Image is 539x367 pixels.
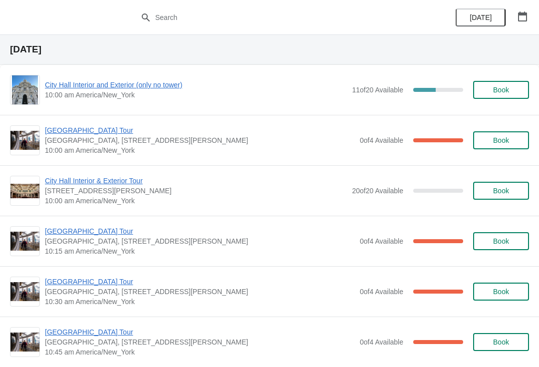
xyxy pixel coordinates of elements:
[10,232,39,251] img: City Hall Tower Tour | City Hall Visitor Center, 1400 John F Kennedy Boulevard Suite 121, Philade...
[473,283,529,301] button: Book
[473,81,529,99] button: Book
[45,337,355,347] span: [GEOGRAPHIC_DATA], [STREET_ADDRESS][PERSON_NAME]
[360,288,403,296] span: 0 of 4 Available
[45,196,347,206] span: 10:00 am America/New_York
[360,237,403,245] span: 0 of 4 Available
[473,131,529,149] button: Book
[45,80,347,90] span: City Hall Interior and Exterior (only no tower)
[45,125,355,135] span: [GEOGRAPHIC_DATA] Tour
[45,186,347,196] span: [STREET_ADDRESS][PERSON_NAME]
[45,226,355,236] span: [GEOGRAPHIC_DATA] Tour
[493,136,509,144] span: Book
[360,338,403,346] span: 0 of 4 Available
[45,236,355,246] span: [GEOGRAPHIC_DATA], [STREET_ADDRESS][PERSON_NAME]
[10,184,39,198] img: City Hall Interior & Exterior Tour | 1400 John F Kennedy Boulevard, Suite 121, Philadelphia, PA, ...
[45,277,355,287] span: [GEOGRAPHIC_DATA] Tour
[45,246,355,256] span: 10:15 am America/New_York
[473,333,529,351] button: Book
[45,176,347,186] span: City Hall Interior & Exterior Tour
[45,90,347,100] span: 10:00 am America/New_York
[10,282,39,302] img: City Hall Tower Tour | City Hall Visitor Center, 1400 John F Kennedy Boulevard Suite 121, Philade...
[45,287,355,297] span: [GEOGRAPHIC_DATA], [STREET_ADDRESS][PERSON_NAME]
[45,327,355,337] span: [GEOGRAPHIC_DATA] Tour
[45,145,355,155] span: 10:00 am America/New_York
[493,187,509,195] span: Book
[493,338,509,346] span: Book
[360,136,403,144] span: 0 of 4 Available
[155,8,404,26] input: Search
[493,237,509,245] span: Book
[45,347,355,357] span: 10:45 am America/New_York
[45,297,355,307] span: 10:30 am America/New_York
[470,13,492,21] span: [DATE]
[473,232,529,250] button: Book
[493,288,509,296] span: Book
[10,44,529,54] h2: [DATE]
[473,182,529,200] button: Book
[456,8,506,26] button: [DATE]
[10,333,39,352] img: City Hall Tower Tour | City Hall Visitor Center, 1400 John F Kennedy Boulevard Suite 121, Philade...
[45,135,355,145] span: [GEOGRAPHIC_DATA], [STREET_ADDRESS][PERSON_NAME]
[352,187,403,195] span: 20 of 20 Available
[12,75,38,104] img: City Hall Interior and Exterior (only no tower) | | 10:00 am America/New_York
[10,131,39,150] img: City Hall Tower Tour | City Hall Visitor Center, 1400 John F Kennedy Boulevard Suite 121, Philade...
[352,86,403,94] span: 11 of 20 Available
[493,86,509,94] span: Book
